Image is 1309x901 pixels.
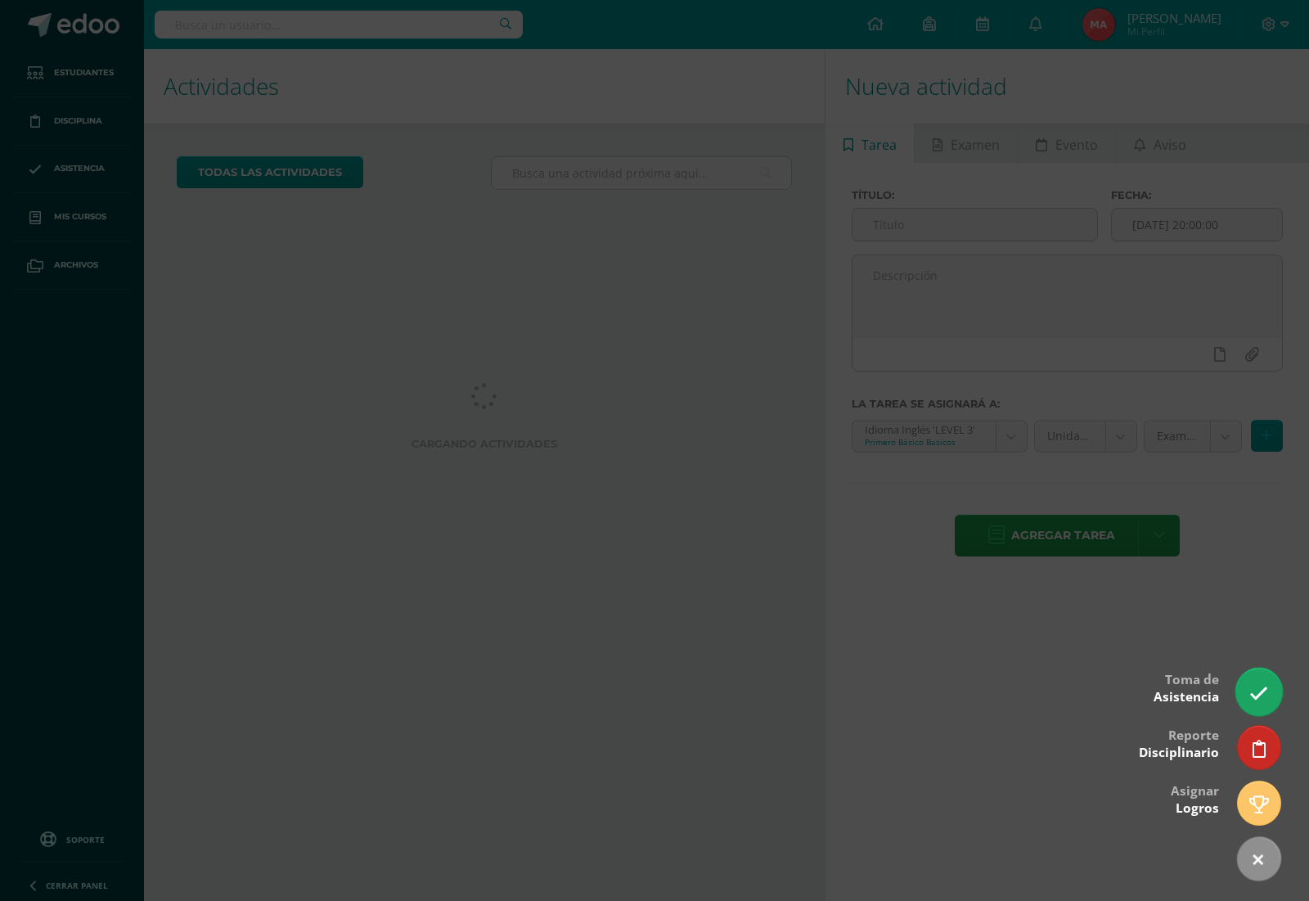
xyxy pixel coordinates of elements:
[1154,660,1219,714] div: Toma de
[1176,800,1219,817] span: Logros
[1171,772,1219,825] div: Asignar
[1154,688,1219,705] span: Asistencia
[1139,744,1219,761] span: Disciplinario
[1139,716,1219,769] div: Reporte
